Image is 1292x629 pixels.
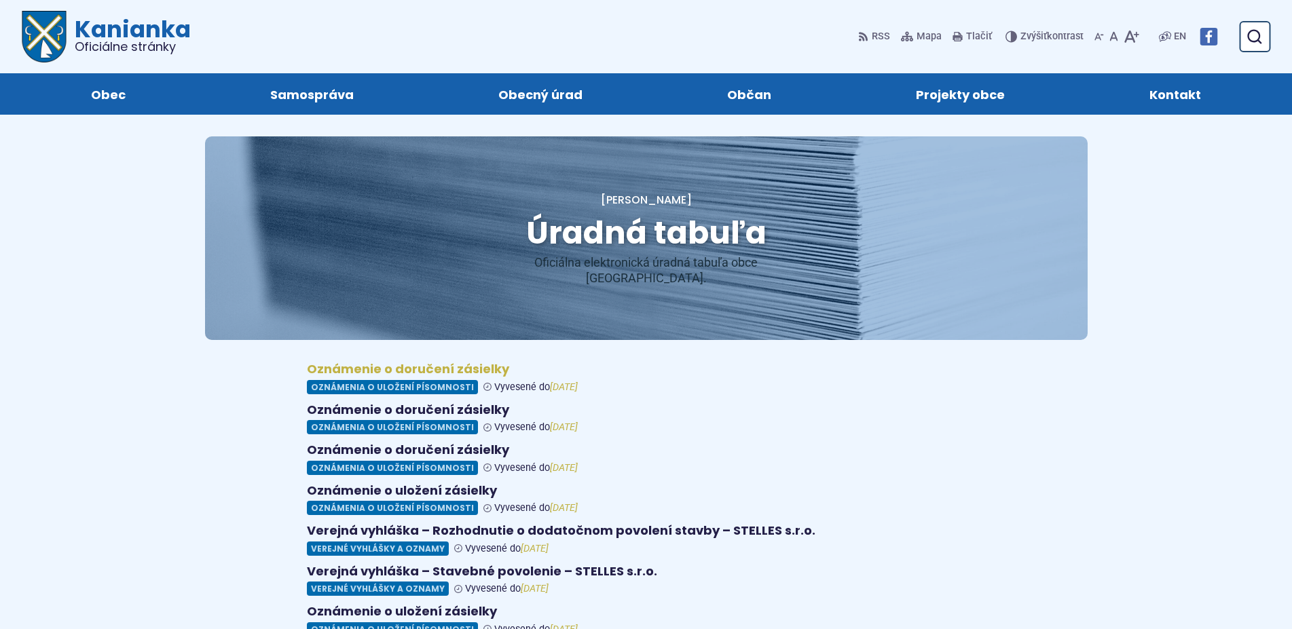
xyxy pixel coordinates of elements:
span: Tlačiť [966,31,992,43]
span: Mapa [917,28,942,45]
h4: Verejná vyhláška – Stavebné povolenie – STELLES s.r.o. [307,564,986,579]
a: Projekty obce [857,73,1063,115]
span: kontrast [1020,31,1084,43]
p: Oficiálna elektronická úradná tabuľa obce [GEOGRAPHIC_DATA]. [483,255,809,286]
button: Nastaviť pôvodnú veľkosť písma [1107,22,1121,51]
img: Prejsť na Facebook stránku [1200,28,1217,45]
a: Obecný úrad [440,73,642,115]
a: Oznámenie o doručení zásielky Oznámenia o uložení písomnosti Vyvesené do[DATE] [307,402,986,435]
a: [PERSON_NAME] [601,192,692,208]
span: Kanianka [67,18,191,53]
h4: Oznámenie o doručení zásielky [307,362,986,377]
span: Projekty obce [916,73,1005,115]
span: Občan [727,73,771,115]
span: RSS [872,28,890,45]
button: Zmenšiť veľkosť písma [1092,22,1107,51]
a: Verejná vyhláška – Stavebné povolenie – STELLES s.r.o. Verejné vyhlášky a oznamy Vyvesené do[DATE] [307,564,986,596]
button: Zväčšiť veľkosť písma [1121,22,1142,51]
img: Prejsť na domovskú stránku [22,11,67,62]
a: Samospráva [212,73,413,115]
h4: Verejná vyhláška – Rozhodnutie o dodatočnom povolení stavby – STELLES s.r.o. [307,523,986,539]
span: Obecný úrad [498,73,583,115]
a: RSS [858,22,893,51]
a: Oznámenie o uložení zásielky Oznámenia o uložení písomnosti Vyvesené do[DATE] [307,483,986,516]
span: Samospráva [270,73,354,115]
span: Zvýšiť [1020,31,1047,42]
a: Oznámenie o doručení zásielky Oznámenia o uložení písomnosti Vyvesené do[DATE] [307,442,986,475]
span: Úradná tabuľa [526,211,767,254]
a: Mapa [898,22,944,51]
a: Obec [33,73,185,115]
span: Obec [91,73,126,115]
span: EN [1174,28,1186,45]
a: Kontakt [1090,73,1259,115]
a: Občan [669,73,830,115]
span: Oficiálne stránky [75,41,191,53]
span: Kontakt [1149,73,1201,115]
h4: Oznámenie o uložení zásielky [307,483,986,499]
a: Verejná vyhláška – Rozhodnutie o dodatočnom povolení stavby – STELLES s.r.o. Verejné vyhlášky a o... [307,523,986,556]
a: Logo Kanianka, prejsť na domovskú stránku. [22,11,191,62]
h4: Oznámenie o doručení zásielky [307,402,986,418]
button: Zvýšiťkontrast [1005,22,1086,51]
a: Oznámenie o doručení zásielky Oznámenia o uložení písomnosti Vyvesené do[DATE] [307,362,986,394]
h4: Oznámenie o uložení zásielky [307,604,986,620]
button: Tlačiť [950,22,995,51]
a: EN [1171,28,1189,45]
h4: Oznámenie o doručení zásielky [307,442,986,458]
